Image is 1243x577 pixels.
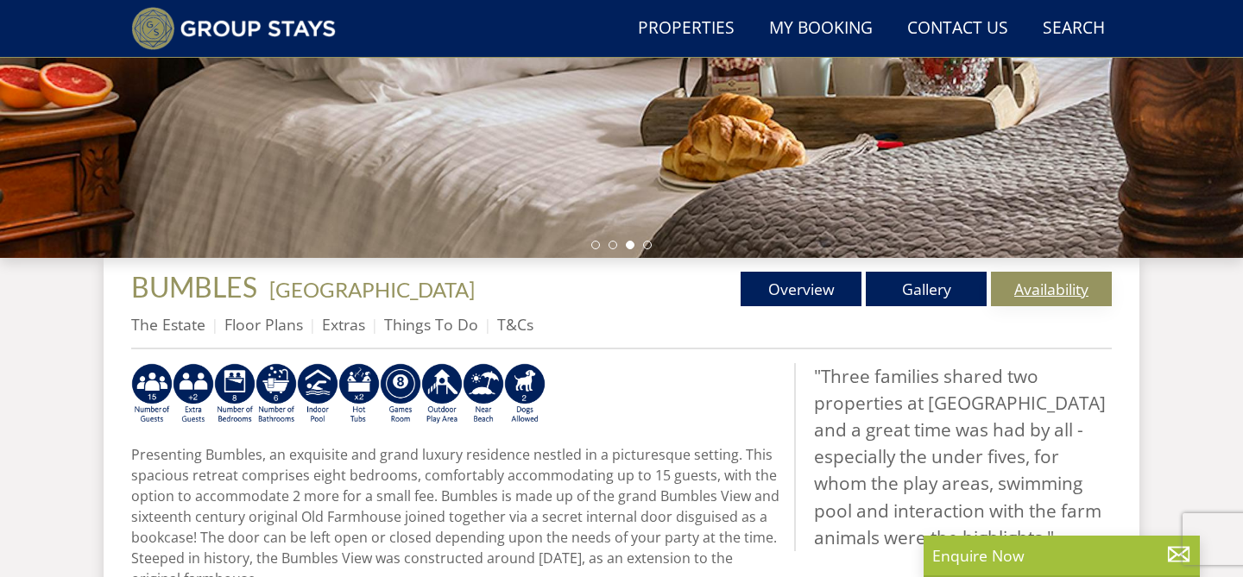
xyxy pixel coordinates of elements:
a: Availability [991,272,1112,306]
img: AD_4nXcKF2_hjb2dWC9EifzEAKr5cwblmkxyGNvpQ5Ffmy7lgof7mqkoDliWtnYatLpocyujGB_U5KBfgPDG7yQHaRQyIjbZy... [173,363,214,425]
a: [GEOGRAPHIC_DATA] [269,277,475,302]
a: Gallery [866,272,987,306]
img: AD_4nXc4YvC-BTizVyATotoyVEfuUcZbpLw7vMeaKQ-ISqmA1lQGkjHUPmRb677xclegFG05apDxr_8yMiww5rYjVhgbd5hJt... [421,363,463,425]
a: Things To Do [384,314,478,335]
a: Search [1036,9,1112,48]
img: Group Stays [131,7,336,50]
span: - [262,277,475,302]
a: The Estate [131,314,205,335]
a: T&Cs [497,314,533,335]
a: Floor Plans [224,314,303,335]
a: Contact Us [900,9,1015,48]
blockquote: "Three families shared two properties at [GEOGRAPHIC_DATA] and a great time was had by all - espe... [794,363,1112,551]
a: BUMBLES [131,270,262,304]
p: Enquire Now [932,544,1191,567]
a: Extras [322,314,365,335]
a: Overview [741,272,861,306]
a: Properties [631,9,741,48]
span: BUMBLES [131,270,257,304]
a: My Booking [762,9,880,48]
img: AD_4nXdaSM9KxAADXnT638xCwAK6qtHpvM1ABBSaL7n9h96NUrP7eDI7BPjpvC7HaLjsgGLLZupsNbxM32H_RcHEXRpM29kDL... [504,363,546,425]
img: AD_4nXcRBbPULIn5uWZPhUFshrj6leEKSE2a97oUGBLoisWkbBwS7QHxGnr94hncuSwnZJ5BKcuF1MwX1tUQP-cM7ptSOHbYD... [214,363,256,425]
img: AD_4nXfvwGIBamJzmqDFh4g6irTRkN63nyKLlg4YzRqopW-uGzcUdsQOFeCWm2CubVrV3ZO8kvHOyYe7-9GhGVZrVL4n5CQKk... [338,363,380,425]
img: AD_4nXctPjcNrG8pb1B-NRt-by8FIbSXwR_sI6lrWUXGVCFc9dJVBEQTFNZG01LaECPXMil6GWtypJdsPlLq5UrJBIGAko901... [297,363,338,425]
img: AD_4nXfrw_bB6-pbDuY-f1yB94JVU54HUF5sDr77GeSY3KgL1BIZIlLbvZERNq-mmot3LGET7YOPhHssSOYQ4vf-BMt9SErk4... [463,363,504,425]
img: AD_4nXdHjFzOSYbS3SNhuDwTmGwkNP1XVLDg9z-fI6vVI6srQi_7u4bAlTA62XdWUW8GnZsC_bxe10tBYUsJY93NBuuoeCW6f... [256,363,297,425]
img: AD_4nXfe0X3_QBx46CwU3JrAvy1WFURXS9oBgC15PJRtFjBGzmetAvDOIQNTa460jeTvqTa2ZTtEttNxa30HuC-6X7fGAgmHj... [380,363,421,425]
img: AD_4nXe7io_DSkqlyaNmf5oAYH6ue1qvr8fA1XxUmCJddjZ8D5LiDmYy7TXsljr-iejCgKYtVjO906M_8YauopHzFdECwx4Wl... [131,363,173,425]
